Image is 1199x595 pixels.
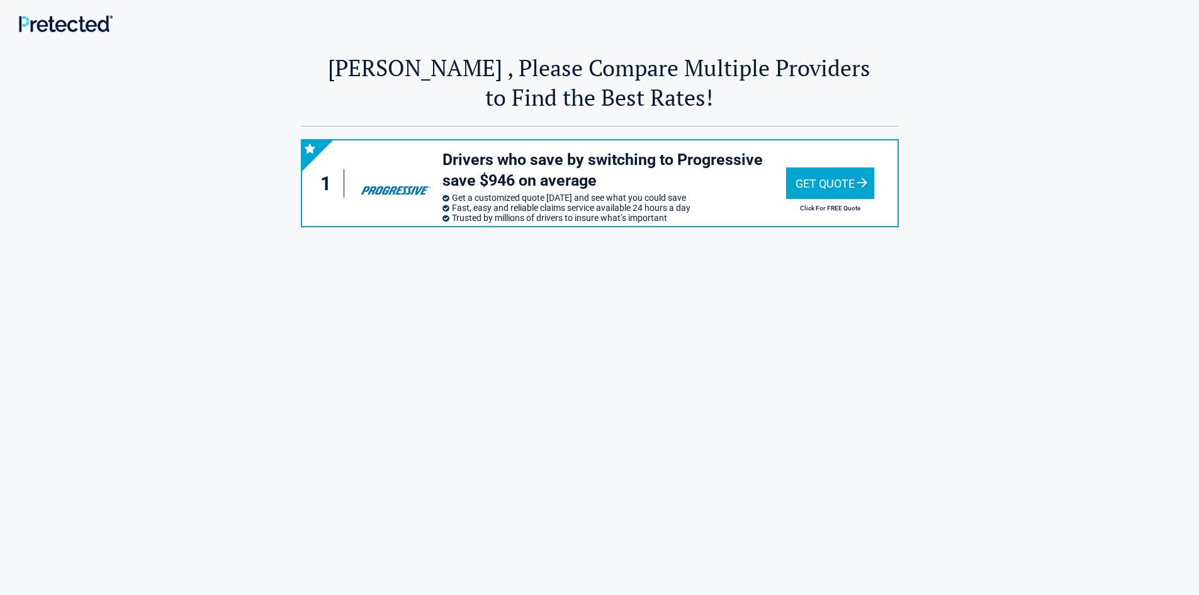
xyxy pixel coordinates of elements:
[355,164,436,203] img: progressive's logo
[442,203,786,213] li: Fast, easy and reliable claims service available 24 hours a day
[19,15,113,32] img: Main Logo
[442,150,786,191] h3: Drivers who save by switching to Progressive save $946 on average
[315,169,345,198] div: 1
[442,193,786,203] li: Get a customized quote [DATE] and see what you could save
[786,167,874,199] div: Get Quote
[301,53,899,112] h2: [PERSON_NAME] , Please Compare Multiple Providers to Find the Best Rates!
[786,205,874,212] h2: Click For FREE Quote
[442,213,786,223] li: Trusted by millions of drivers to insure what’s important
